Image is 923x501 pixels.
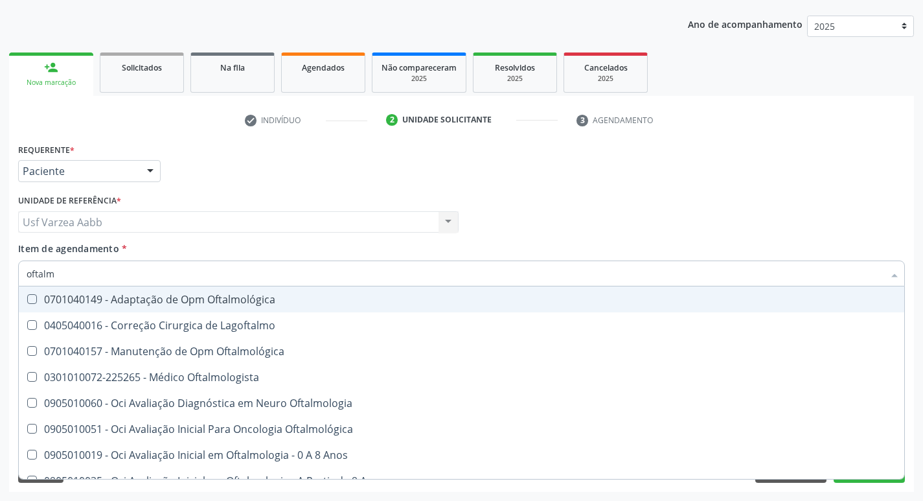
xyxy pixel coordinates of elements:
label: Requerente [18,140,74,160]
span: Item de agendamento [18,242,119,255]
p: Ano de acompanhamento [688,16,803,32]
div: 2025 [382,74,457,84]
span: Agendados [302,62,345,73]
div: Nova marcação [18,78,84,87]
span: Paciente [23,165,134,178]
div: 0905010019 - Oci Avaliação Inicial em Oftalmologia - 0 A 8 Anos [27,450,896,460]
div: 0905010051 - Oci Avaliação Inicial Para Oncologia Oftalmológica [27,424,896,434]
span: Resolvidos [495,62,535,73]
label: Unidade de referência [18,191,121,211]
div: person_add [44,60,58,75]
span: Solicitados [122,62,162,73]
div: 2 [386,114,398,126]
div: Unidade solicitante [402,114,492,126]
span: Na fila [220,62,245,73]
div: 0405040016 - Correção Cirurgica de Lagoftalmo [27,320,896,331]
div: 0905010060 - Oci Avaliação Diagnóstica em Neuro Oftalmologia [27,398,896,408]
input: Buscar por procedimentos [27,261,883,286]
div: 2025 [483,74,547,84]
div: 2025 [573,74,638,84]
span: Não compareceram [382,62,457,73]
div: 0701040149 - Adaptação de Opm Oftalmológica [27,294,896,305]
span: Cancelados [584,62,628,73]
div: 0905010035 - Oci Avaliação Inicial em Oftalmologia - A Partir de 9 Anos [27,476,896,486]
div: 0701040157 - Manutenção de Opm Oftalmológica [27,346,896,356]
div: 0301010072-225265 - Médico Oftalmologista [27,372,896,382]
